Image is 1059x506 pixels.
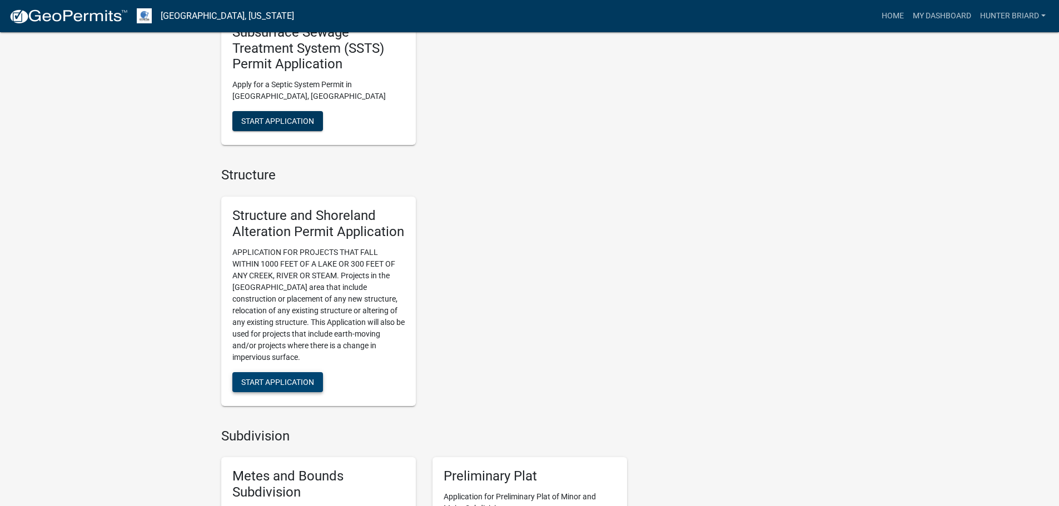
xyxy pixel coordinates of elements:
[232,79,405,102] p: Apply for a Septic System Permit in [GEOGRAPHIC_DATA], [GEOGRAPHIC_DATA]
[232,372,323,392] button: Start Application
[221,167,627,183] h4: Structure
[232,208,405,240] h5: Structure and Shoreland Alteration Permit Application
[976,6,1050,27] a: Hunter Briard
[241,117,314,126] span: Start Application
[877,6,908,27] a: Home
[232,247,405,363] p: APPLICATION FOR PROJECTS THAT FALL WITHIN 1000 FEET OF A LAKE OR 300 FEET OF ANY CREEK, RIVER OR ...
[232,468,405,500] h5: Metes and Bounds Subdivision
[908,6,976,27] a: My Dashboard
[444,468,616,484] h5: Preliminary Plat
[232,24,405,72] h5: Subsurface Sewage Treatment System (SSTS) Permit Application
[137,8,152,23] img: Otter Tail County, Minnesota
[232,111,323,131] button: Start Application
[221,428,627,444] h4: Subdivision
[241,377,314,386] span: Start Application
[161,7,294,26] a: [GEOGRAPHIC_DATA], [US_STATE]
